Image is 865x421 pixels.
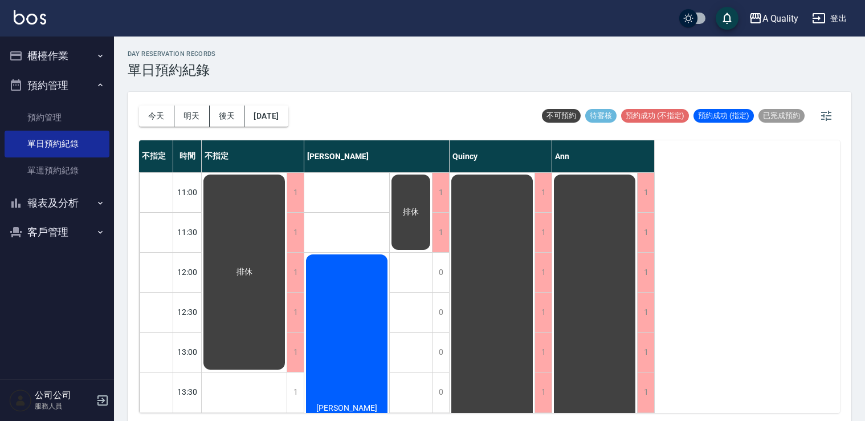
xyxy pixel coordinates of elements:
[173,332,202,372] div: 13:00
[287,213,304,252] div: 1
[287,253,304,292] div: 1
[342,412,351,420] span: p
[5,71,109,100] button: 預約管理
[173,252,202,292] div: 12:00
[287,173,304,212] div: 1
[585,111,617,121] span: 待審核
[287,333,304,372] div: 1
[637,213,654,252] div: 1
[210,106,245,127] button: 後天
[35,401,93,411] p: 服務人員
[5,131,109,157] a: 單日預約紀錄
[234,267,255,277] span: 排休
[637,293,654,332] div: 1
[432,373,449,412] div: 0
[401,207,421,217] span: 排休
[5,188,109,218] button: 報表及分析
[552,140,655,172] div: Ann
[173,372,202,412] div: 13:30
[5,104,109,131] a: 預約管理
[304,140,450,172] div: [PERSON_NAME]
[637,253,654,292] div: 1
[5,157,109,184] a: 單週預約紀錄
[202,140,304,172] div: 不指定
[693,111,754,121] span: 預約成功 (指定)
[139,106,174,127] button: 今天
[35,390,93,401] h5: 公司公司
[5,41,109,71] button: 櫃檯作業
[173,172,202,212] div: 11:00
[758,111,805,121] span: 已完成預約
[807,8,851,29] button: 登出
[450,140,552,172] div: Quincy
[432,173,449,212] div: 1
[432,213,449,252] div: 1
[621,111,689,121] span: 預約成功 (不指定)
[173,212,202,252] div: 11:30
[244,106,288,127] button: [DATE]
[287,293,304,332] div: 1
[173,140,202,172] div: 時間
[637,373,654,412] div: 1
[534,373,552,412] div: 1
[534,173,552,212] div: 1
[128,62,216,78] h3: 單日預約紀錄
[534,293,552,332] div: 1
[5,217,109,247] button: 客戶管理
[314,403,380,412] span: [PERSON_NAME]
[534,253,552,292] div: 1
[139,140,173,172] div: 不指定
[637,173,654,212] div: 1
[173,292,202,332] div: 12:30
[534,333,552,372] div: 1
[14,10,46,25] img: Logo
[287,373,304,412] div: 1
[534,213,552,252] div: 1
[174,106,210,127] button: 明天
[128,50,216,58] h2: day Reservation records
[9,389,32,412] img: Person
[432,333,449,372] div: 0
[762,11,799,26] div: A Quality
[716,7,738,30] button: save
[432,293,449,332] div: 0
[432,253,449,292] div: 0
[542,111,581,121] span: 不可預約
[744,7,803,30] button: A Quality
[637,333,654,372] div: 1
